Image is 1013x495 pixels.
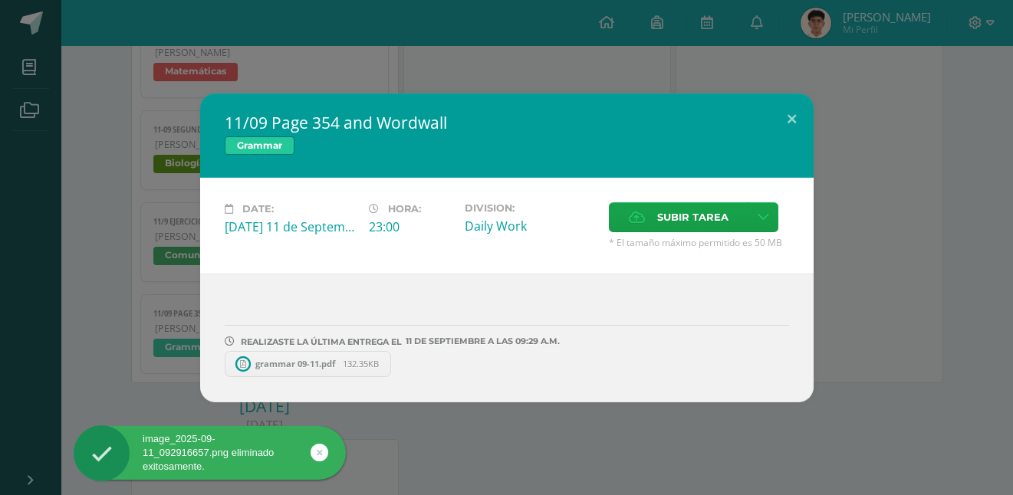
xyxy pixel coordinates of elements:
[402,341,560,342] span: 11 DE septiembre A LAS 09:29 A.M.
[248,358,343,369] span: grammar 09-11.pdf
[465,202,597,214] label: Division:
[369,218,452,235] div: 23:00
[225,351,392,377] a: grammar 09-11.pdf 132.35KB
[609,236,789,249] span: * El tamaño máximo permitido es 50 MB
[770,93,814,146] button: Close (Esc)
[657,203,729,231] span: Subir tarea
[388,203,421,215] span: Hora:
[343,358,379,369] span: 132.35KB
[225,218,357,235] div: [DATE] 11 de September
[242,203,274,215] span: Date:
[225,112,789,133] h2: 11/09 Page 354 and Wordwall
[241,336,402,347] span: REALIZASTE LA ÚLTIMA ENTREGA EL
[225,136,294,155] span: Grammar
[74,432,346,474] div: image_2025-09-11_092916657.png eliminado exitosamente.
[465,218,597,234] div: Daily Work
